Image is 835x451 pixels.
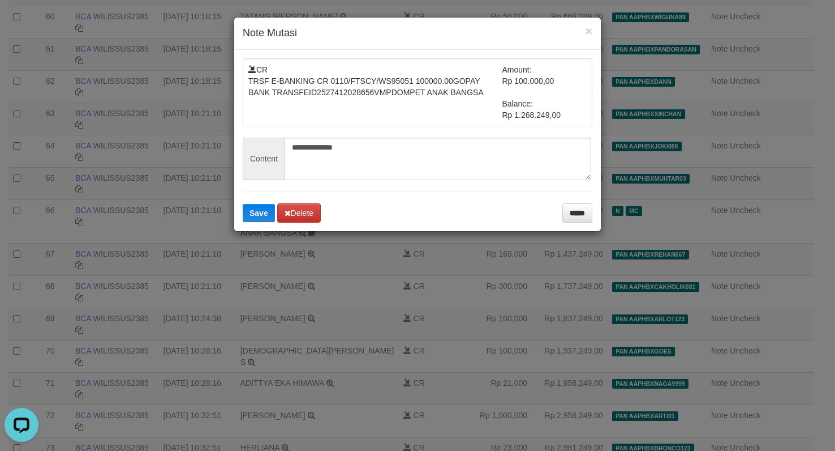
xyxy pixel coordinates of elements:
[502,64,587,121] td: Amount: Rp 100.000,00 Balance: Rp 1.268.249,00
[243,26,592,41] h4: Note Mutasi
[586,25,592,37] button: ×
[277,203,321,223] button: Delete
[243,138,285,180] span: Content
[243,204,275,222] button: Save
[248,64,502,121] td: CR TRSF E-BANKING CR 0110/FTSCY/WS95051 100000.00GOPAY BANK TRANSFEID2527412028656VMPDOMPET ANAK ...
[285,209,313,218] span: Delete
[249,209,268,218] span: Save
[5,5,38,39] button: Open LiveChat chat widget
